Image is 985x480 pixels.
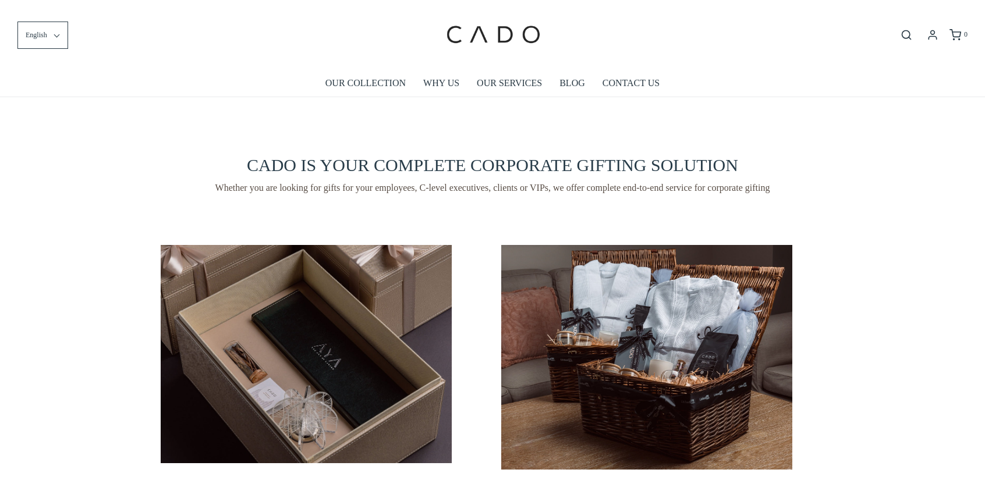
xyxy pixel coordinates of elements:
a: CONTACT US [603,70,660,97]
a: 0 [948,29,968,41]
img: cadogiftinglinkedin--_fja4920v111657355121460-1657819515119.jpg [501,245,792,470]
span: Whether you are looking for gifts for your employees, C-level executives, clients or VIPs, we off... [161,181,824,195]
img: vancleef_fja5190v111657354892119-1-1657819375419.jpg [161,245,452,463]
a: OUR SERVICES [477,70,542,97]
img: cadogifting [443,9,542,61]
button: English [17,22,68,49]
a: BLOG [559,70,585,97]
span: CADO IS YOUR COMPLETE CORPORATE GIFTING SOLUTION [247,155,738,175]
a: OUR COLLECTION [325,70,406,97]
span: 0 [964,30,968,38]
a: WHY US [423,70,459,97]
span: English [26,30,47,41]
button: Open search bar [896,29,917,41]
